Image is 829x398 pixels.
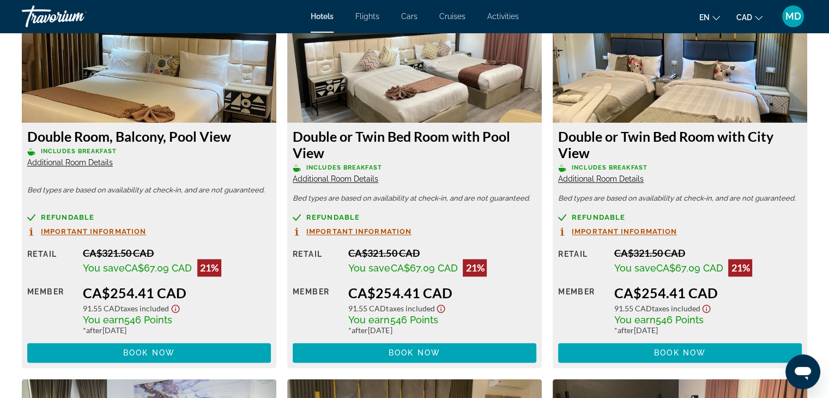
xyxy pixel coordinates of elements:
[785,354,820,389] iframe: Bouton de lancement de la fenêtre de messagerie
[120,304,169,313] span: Taxes included
[348,304,386,313] span: 91.55 CAD
[27,227,146,236] button: Important Information
[293,128,536,161] h3: Double or Twin Bed Room with Pool View
[125,262,192,274] span: CA$67.09 CAD
[558,195,802,202] p: Bed types are based on availability at check-in, and are not guaranteed.
[306,164,382,171] span: Includes Breakfast
[348,262,390,274] span: You save
[700,301,713,313] button: Show Taxes and Fees disclaimer
[27,343,271,363] button: Book now
[348,247,536,259] div: CA$321.50 CAD
[169,301,182,313] button: Show Taxes and Fees disclaimer
[572,228,677,235] span: Important Information
[572,164,648,171] span: Includes Breakfast
[306,228,412,235] span: Important Information
[614,304,651,313] span: 91.55 CAD
[390,262,457,274] span: CA$67.09 CAD
[27,213,271,221] a: Refundable
[293,343,536,363] button: Book now
[41,148,117,155] span: Includes Breakfast
[617,325,633,335] span: after
[123,348,175,357] span: Book now
[293,247,340,276] div: Retail
[27,247,75,276] div: Retail
[487,12,519,21] a: Activities
[572,214,625,221] span: Refundable
[614,262,656,274] span: You save
[558,247,606,276] div: Retail
[558,128,802,161] h3: Double or Twin Bed Room with City View
[558,213,802,221] a: Refundable
[355,12,379,21] a: Flights
[348,325,536,335] div: * [DATE]
[401,12,417,21] a: Cars
[27,186,271,194] p: Bed types are based on availability at check-in, and are not guaranteed.
[352,325,368,335] span: after
[699,9,720,25] button: Change language
[728,259,752,276] div: 21%
[656,262,723,274] span: CA$67.09 CAD
[27,128,271,144] h3: Double Room, Balcony, Pool View
[22,2,131,31] a: Travorium
[736,9,763,25] button: Change currency
[736,13,752,22] span: CAD
[83,304,120,313] span: 91.55 CAD
[434,301,447,313] button: Show Taxes and Fees disclaimer
[699,13,710,22] span: en
[311,12,334,21] a: Hotels
[83,285,271,301] div: CA$254.41 CAD
[558,285,606,335] div: Member
[463,259,487,276] div: 21%
[83,262,125,274] span: You save
[41,228,146,235] span: Important Information
[614,285,802,301] div: CA$254.41 CAD
[654,348,706,357] span: Book now
[86,325,102,335] span: after
[386,304,434,313] span: Taxes included
[558,174,644,183] span: Additional Room Details
[293,285,340,335] div: Member
[124,314,172,325] span: 546 Points
[439,12,465,21] a: Cruises
[558,343,802,363] button: Book now
[558,227,677,236] button: Important Information
[41,214,94,221] span: Refundable
[614,314,655,325] span: You earn
[293,174,378,183] span: Additional Room Details
[779,5,807,28] button: User Menu
[197,259,221,276] div: 21%
[27,285,75,335] div: Member
[348,285,536,301] div: CA$254.41 CAD
[785,11,801,22] span: MD
[348,314,390,325] span: You earn
[293,213,536,221] a: Refundable
[293,227,412,236] button: Important Information
[83,325,271,335] div: * [DATE]
[27,158,113,167] span: Additional Room Details
[614,247,802,259] div: CA$321.50 CAD
[293,195,536,202] p: Bed types are based on availability at check-in, and are not guaranteed.
[83,314,124,325] span: You earn
[306,214,360,221] span: Refundable
[614,325,802,335] div: * [DATE]
[390,314,438,325] span: 546 Points
[651,304,700,313] span: Taxes included
[83,247,271,259] div: CA$321.50 CAD
[655,314,703,325] span: 546 Points
[389,348,440,357] span: Book now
